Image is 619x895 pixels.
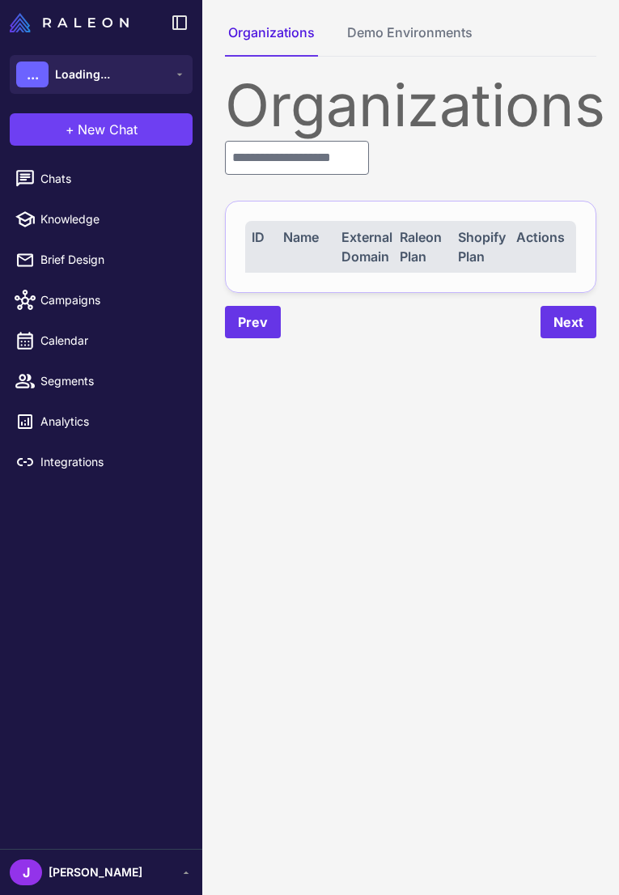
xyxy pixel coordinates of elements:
button: Organizations [225,23,318,57]
div: ID [252,227,278,266]
a: Analytics [6,405,196,439]
span: Campaigns [40,291,183,309]
span: Calendar [40,332,183,350]
div: Actions [516,227,570,266]
a: Knowledge [6,202,196,236]
div: J [10,859,42,885]
a: Campaigns [6,283,196,317]
div: External Domain [341,227,395,266]
a: Chats [6,162,196,196]
span: Loading... [55,66,110,83]
div: Raleon Plan [400,227,453,266]
div: ... [16,62,49,87]
span: Integrations [40,453,183,471]
div: Shopify Plan [458,227,511,266]
span: [PERSON_NAME] [49,863,142,881]
span: Brief Design [40,251,183,269]
button: +New Chat [10,113,193,146]
span: Segments [40,372,183,390]
a: Integrations [6,445,196,479]
div: Name [283,227,337,266]
button: Demo Environments [344,23,476,57]
span: Knowledge [40,210,183,228]
a: Calendar [6,324,196,358]
button: ...Loading... [10,55,193,94]
div: Organizations [225,76,596,134]
span: Chats [40,170,183,188]
button: Prev [225,306,281,338]
a: Segments [6,364,196,398]
a: Brief Design [6,243,196,277]
span: Analytics [40,413,183,431]
span: New Chat [78,120,138,139]
span: + [66,120,74,139]
a: Raleon Logo [10,13,135,32]
img: Raleon Logo [10,13,129,32]
button: Next [541,306,596,338]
